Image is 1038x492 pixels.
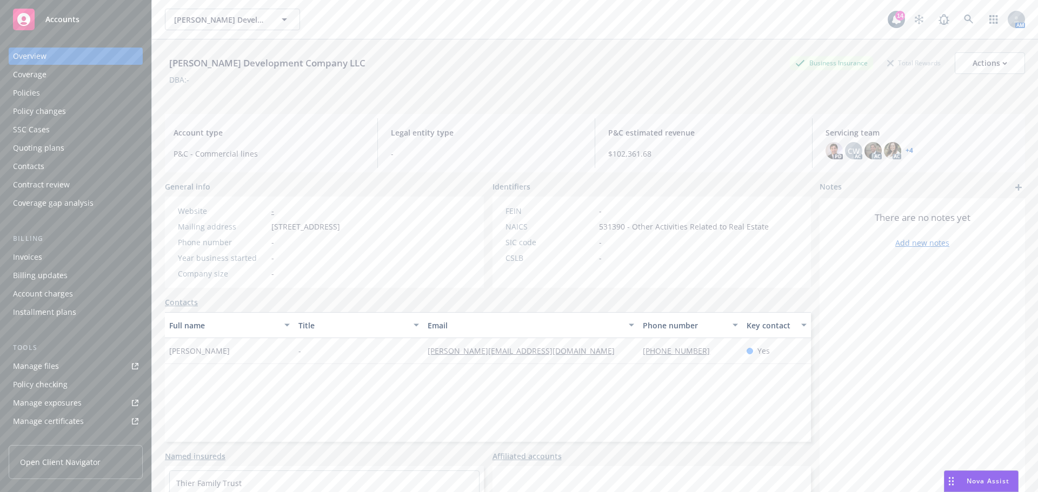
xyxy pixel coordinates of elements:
div: Tools [9,342,143,353]
a: Account charges [9,285,143,302]
img: photo [864,142,882,159]
img: photo [884,142,901,159]
span: - [271,237,274,248]
a: Policy changes [9,103,143,120]
div: Overview [13,48,46,65]
span: Servicing team [826,127,1016,138]
span: - [298,345,301,356]
a: [PHONE_NUMBER] [643,346,718,356]
div: Contract review [13,176,70,193]
div: Manage files [13,358,59,375]
span: There are no notes yet [875,211,970,224]
div: [PERSON_NAME] Development Company LLC [165,56,370,70]
span: Nova Assist [967,476,1009,486]
a: Billing updates [9,267,143,284]
span: CW [848,145,860,157]
div: SSC Cases [13,121,50,138]
a: Overview [9,48,143,65]
div: Manage exposures [13,394,82,412]
span: - [599,205,602,217]
a: Contacts [9,158,143,175]
span: Legal entity type [391,127,582,138]
div: Policy checking [13,376,68,393]
div: Contacts [13,158,44,175]
a: Affiliated accounts [493,450,562,462]
a: Policy checking [9,376,143,393]
div: Coverage [13,66,46,83]
a: Manage exposures [9,394,143,412]
div: Drag to move [944,471,958,491]
a: Contract review [9,176,143,193]
span: Open Client Navigator [20,456,101,468]
div: DBA: - [169,74,189,85]
a: Thier Family Trust [176,478,242,488]
div: Phone number [643,320,726,331]
div: Key contact [747,320,795,331]
button: Key contact [742,312,811,338]
div: NAICS [505,221,595,232]
a: Manage certificates [9,413,143,430]
div: FEIN [505,205,595,217]
span: Yes [757,345,770,356]
button: Actions [955,52,1025,74]
span: P&C - Commercial lines [174,148,364,159]
span: P&C estimated revenue [608,127,799,138]
span: - [271,268,274,279]
a: Search [958,9,980,30]
a: Manage claims [9,431,143,448]
div: Phone number [178,237,267,248]
div: Total Rewards [882,56,946,70]
div: Installment plans [13,304,76,321]
button: Nova Assist [944,470,1019,492]
div: Manage certificates [13,413,84,430]
div: Policy changes [13,103,66,120]
div: Website [178,205,267,217]
div: Account charges [13,285,73,302]
div: Email [428,320,622,331]
span: - [271,252,274,264]
a: Coverage [9,66,143,83]
a: Switch app [983,9,1004,30]
span: Notes [820,181,842,194]
div: Mailing address [178,221,267,232]
span: Accounts [45,15,79,24]
img: photo [826,142,843,159]
a: Invoices [9,248,143,266]
a: Report a Bug [933,9,955,30]
div: Invoices [13,248,42,266]
div: Title [298,320,407,331]
a: [PERSON_NAME][EMAIL_ADDRESS][DOMAIN_NAME] [428,346,623,356]
div: Company size [178,268,267,279]
span: Account type [174,127,364,138]
a: Policies [9,84,143,102]
a: Quoting plans [9,139,143,157]
span: [STREET_ADDRESS] [271,221,340,232]
div: SIC code [505,237,595,248]
div: CSLB [505,252,595,264]
div: Year business started [178,252,267,264]
span: [PERSON_NAME] [169,345,230,356]
div: Actions [973,53,1007,73]
div: Coverage gap analysis [13,194,94,212]
a: SSC Cases [9,121,143,138]
div: Billing [9,233,143,244]
a: Add new notes [895,237,949,248]
span: - [599,237,602,248]
button: Title [294,312,423,338]
div: Billing updates [13,267,68,284]
div: Quoting plans [13,139,64,157]
span: General info [165,181,210,192]
div: Manage claims [13,431,68,448]
a: add [1012,181,1025,194]
div: 14 [895,11,905,21]
div: Business Insurance [790,56,873,70]
span: - [391,148,582,159]
div: Full name [169,320,278,331]
a: Named insureds [165,450,225,462]
a: Manage files [9,358,143,375]
button: Email [423,312,638,338]
a: Coverage gap analysis [9,194,143,212]
a: Accounts [9,4,143,35]
span: 531390 - Other Activities Related to Real Estate [599,221,769,232]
